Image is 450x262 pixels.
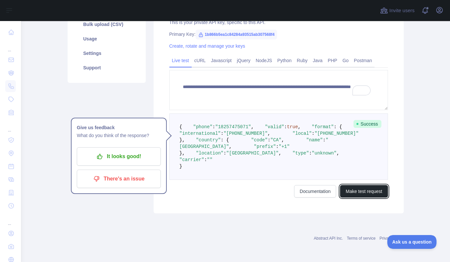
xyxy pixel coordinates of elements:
[221,137,229,143] span: : {
[169,43,245,49] a: Create, rotate and manage your keys
[306,137,323,143] span: "name"
[169,31,388,37] div: Primary Key:
[196,30,277,39] span: 1b866b5ea1c84284a93515ab307568f4
[77,124,161,131] h1: Give us feedback
[387,235,437,249] iframe: Toggle Customer Support
[169,19,388,26] div: This is your private API key, specific to this API.
[270,137,282,143] span: "CA"
[180,131,221,136] span: "international"
[389,7,415,14] span: Invite users
[298,124,301,130] span: ,
[251,124,254,130] span: ,
[215,124,251,130] span: "18257475071"
[254,144,276,149] span: "prefix"
[347,236,375,241] a: Terms of service
[180,151,185,156] span: },
[379,236,403,241] a: Privacy policy
[224,151,226,156] span: :
[281,137,284,143] span: ,
[279,151,281,156] span: ,
[292,131,312,136] span: "local"
[310,55,325,66] a: Java
[351,55,375,66] a: Postman
[312,151,337,156] span: "unknown"
[5,213,16,226] div: ...
[208,55,234,66] a: Javascript
[284,124,287,130] span: :
[193,124,213,130] span: "phone"
[275,55,294,66] a: Python
[334,124,342,130] span: : {
[180,157,204,162] span: "carrier"
[77,147,161,166] button: It looks good!
[268,131,270,136] span: ,
[169,70,388,110] textarea: To enrich screen reader interactions, please activate Accessibility in Grammarly extension settings
[204,157,207,162] span: :
[265,124,284,130] span: "valid"
[340,55,351,66] a: Go
[287,124,298,130] span: true
[314,131,358,136] span: "[PHONE_NUMBER]"
[276,144,279,149] span: :
[75,46,138,60] a: Settings
[169,55,192,66] a: Live test
[294,55,310,66] a: Ruby
[340,185,388,198] button: Make test request
[207,157,213,162] span: ""
[336,151,339,156] span: ,
[294,185,336,198] a: Documentation
[82,151,156,162] p: It looks good!
[292,151,309,156] span: "type"
[314,236,343,241] a: Abstract API Inc.
[196,137,221,143] span: "country"
[75,17,138,32] a: Bulk upload (CSV)
[234,55,253,66] a: jQuery
[5,120,16,133] div: ...
[379,5,416,16] button: Invite users
[312,131,314,136] span: :
[196,151,224,156] span: "location"
[279,144,290,149] span: "+1"
[226,151,279,156] span: "[GEOGRAPHIC_DATA]"
[309,151,311,156] span: :
[323,137,325,143] span: :
[180,137,185,143] span: },
[212,124,215,130] span: :
[180,124,182,130] span: {
[77,131,161,139] p: What do you think of the response?
[229,144,232,149] span: ,
[75,32,138,46] a: Usage
[224,131,268,136] span: "[PHONE_NUMBER]"
[253,55,275,66] a: NodeJS
[82,173,156,184] p: There's an issue
[354,120,381,128] span: Success
[75,60,138,75] a: Support
[180,164,182,169] span: }
[251,137,268,143] span: "code"
[268,137,270,143] span: :
[77,170,161,188] button: There's an issue
[325,55,340,66] a: PHP
[221,131,224,136] span: :
[5,39,16,53] div: ...
[312,124,334,130] span: "format"
[192,55,208,66] a: cURL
